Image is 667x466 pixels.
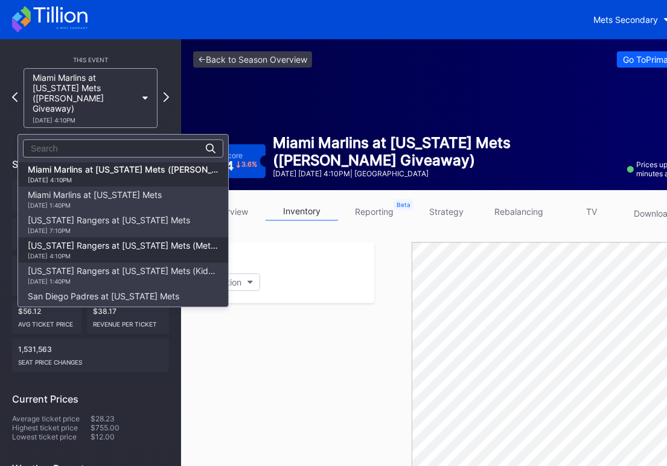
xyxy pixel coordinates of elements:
[28,176,219,184] div: [DATE] 4:10PM
[28,227,190,234] div: [DATE] 7:10PM
[28,266,219,285] div: [US_STATE] Rangers at [US_STATE] Mets (Kids Color-In Lunchbox Giveaway)
[28,215,190,234] div: [US_STATE] Rangers at [US_STATE] Mets
[28,240,219,260] div: [US_STATE] Rangers at [US_STATE] Mets (Mets Alumni Classic/Mrs. Met Taxicab [GEOGRAPHIC_DATA] Giv...
[28,252,219,260] div: [DATE] 4:10PM
[28,190,162,209] div: Miami Marlins at [US_STATE] Mets
[28,291,179,310] div: San Diego Padres at [US_STATE] Mets
[31,144,136,153] input: Search
[28,164,219,184] div: Miami Marlins at [US_STATE] Mets ([PERSON_NAME] Giveaway)
[28,278,219,285] div: [DATE] 1:40PM
[28,202,162,209] div: [DATE] 1:40PM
